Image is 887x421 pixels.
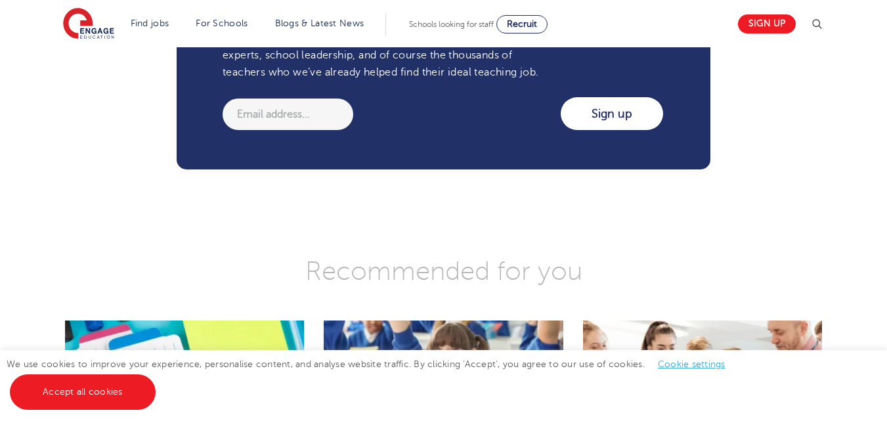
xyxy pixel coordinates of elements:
[7,359,739,397] span: We use cookies to improve your experience, personalise content, and analyse website traffic. By c...
[507,19,537,29] span: Recruit
[275,18,364,28] a: Blogs & Latest News
[658,359,725,369] a: Cookie settings
[131,18,169,28] a: Find jobs
[409,20,494,29] span: Schools looking for staff
[223,99,353,130] input: Email address...
[63,8,114,41] img: Engage Education
[738,14,796,33] a: Sign up
[561,97,663,130] input: Sign up
[55,255,832,288] h3: Recommended for you
[10,374,156,410] a: Accept all cookies
[496,15,548,33] a: Recruit
[196,18,248,28] a: For Schools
